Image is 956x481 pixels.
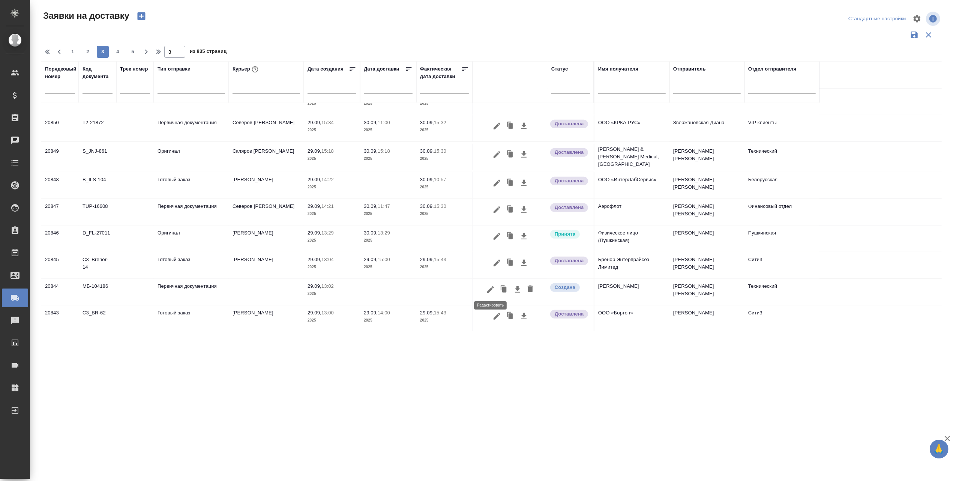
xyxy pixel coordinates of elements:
div: Отправитель [673,65,706,73]
p: 29.09, [308,120,321,125]
td: 20845 [41,252,79,278]
p: 2025 [308,183,356,191]
button: Сбросить фильтры [921,28,936,42]
p: Доставлена [555,204,584,211]
p: 11:47 [378,203,390,209]
td: D_FL-27011 [79,225,116,252]
td: [PERSON_NAME] [229,225,304,252]
td: S_JNJ-861 [79,144,116,170]
button: Скачать [518,176,530,190]
p: 15:43 [434,257,446,262]
td: 20848 [41,172,79,198]
button: Скачать [511,283,524,297]
div: Документы доставлены, фактическая дата доставки проставиться автоматически [549,256,590,266]
button: Редактировать [491,203,503,217]
td: ООО «Бортон» [594,305,669,332]
td: ООО «ИнтерЛабСервис» [594,172,669,198]
p: 2025 [308,210,356,218]
p: Принята [555,230,575,238]
td: [PERSON_NAME] [PERSON_NAME] [669,199,744,225]
p: 13:02 [321,283,334,289]
p: 15:34 [321,120,334,125]
p: 2025 [364,155,413,162]
td: Белорусская [744,172,819,198]
div: Новая заявка, еще не передана в работу [549,283,590,293]
button: Скачать [518,309,530,323]
p: 2025 [308,290,356,298]
p: 2025 [308,237,356,244]
p: Доставлена [555,177,584,185]
div: Дата доставки [364,65,399,73]
p: 30.09, [420,148,434,154]
button: Редактировать [491,119,503,133]
td: Первичная документация [154,199,229,225]
td: Т2-21872 [79,115,116,141]
span: из 835 страниц [190,47,227,58]
button: Клонировать [503,119,518,133]
p: 2025 [364,237,413,244]
button: 4 [112,46,124,58]
p: 10:57 [434,177,446,182]
p: 11:00 [378,120,390,125]
span: 1 [67,48,79,56]
div: Дата создания [308,65,344,73]
td: Северов [PERSON_NAME] [229,115,304,141]
button: 1 [67,46,79,58]
p: 30.09, [420,120,434,125]
td: TUP-16608 [79,199,116,225]
button: Клонировать [503,147,518,162]
button: Клонировать [503,309,518,323]
p: Доставлена [555,257,584,265]
div: Документы доставлены, фактическая дата доставки проставиться автоматически [549,309,590,319]
button: Редактировать [491,147,503,162]
p: Доставлена [555,120,584,128]
td: 20843 [41,305,79,332]
button: Редактировать [491,309,503,323]
p: Создана [555,284,575,291]
p: 30.09, [364,203,378,209]
p: 30.09, [364,230,378,236]
td: МБ-104186 [79,279,116,305]
td: [PERSON_NAME] [594,279,669,305]
td: Физическое лицо (Пушкинская) [594,225,669,252]
p: 2025 [420,183,469,191]
td: 20849 [41,144,79,170]
td: C3_BR-62 [79,305,116,332]
button: Скачать [518,147,530,162]
p: 29.09, [308,310,321,316]
td: Технический [744,279,819,305]
button: Редактировать [491,256,503,270]
p: 29.09, [364,310,378,316]
p: 29.09, [308,148,321,154]
button: Скачать [518,203,530,217]
td: [PERSON_NAME] [669,305,744,332]
td: Бренор Энтерпрайсез Лимитед [594,252,669,278]
div: Трек номер [120,65,148,73]
div: Курьер [233,65,260,74]
td: [PERSON_NAME] [PERSON_NAME] [669,252,744,278]
button: Клонировать [503,176,518,190]
p: 14:21 [321,203,334,209]
td: [PERSON_NAME] [229,252,304,278]
span: Заявки на доставку [41,10,129,22]
td: [PERSON_NAME] [229,305,304,332]
td: [PERSON_NAME] [229,172,304,198]
p: 2025 [420,317,469,324]
td: Технический [744,144,819,170]
div: Код документа [83,65,113,80]
p: 2025 [364,100,413,107]
button: Скачать [518,256,530,270]
p: 2025 [308,126,356,134]
div: Документы доставлены, фактическая дата доставки проставиться автоматически [549,203,590,213]
td: Звержановская Диана [669,115,744,141]
p: 15:18 [378,148,390,154]
p: 30.09, [364,148,378,154]
p: 30.09, [420,203,434,209]
span: Настроить таблицу [908,10,926,28]
p: 2025 [308,100,356,107]
button: Клонировать [503,256,518,270]
button: Клонировать [503,229,518,244]
div: Документы доставлены, фактическая дата доставки проставиться автоматически [549,176,590,186]
p: 13:29 [378,230,390,236]
td: Оригинал [154,144,229,170]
